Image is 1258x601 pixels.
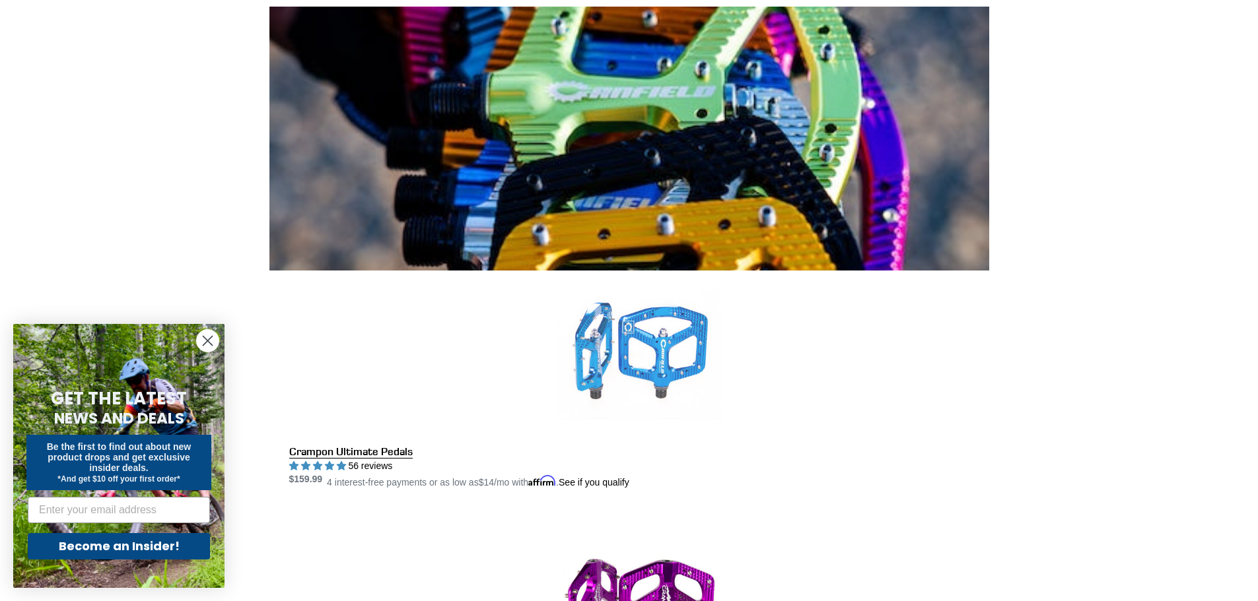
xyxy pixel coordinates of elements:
[28,533,210,559] button: Become an Insider!
[269,7,989,270] img: Content block image
[196,329,219,352] button: Close dialog
[54,408,184,429] span: NEWS AND DEALS
[28,497,210,523] input: Enter your email address
[47,441,192,473] span: Be the first to find out about new product drops and get exclusive insider deals.
[57,474,180,484] span: *And get $10 off your first order*
[51,387,187,410] span: GET THE LATEST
